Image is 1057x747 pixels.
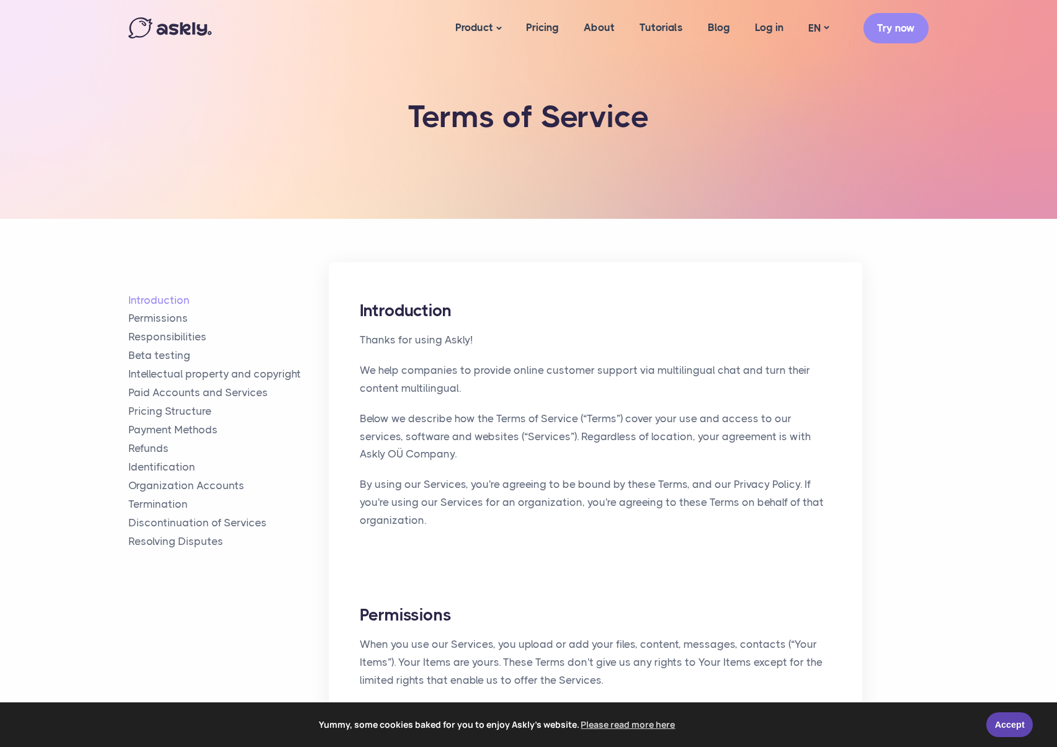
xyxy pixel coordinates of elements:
[360,299,831,322] h2: Introduction
[128,330,329,344] a: Responsibilities
[128,404,329,418] a: Pricing Structure
[128,293,329,307] a: Introduction
[360,331,831,349] p: Thanks for using Askly!
[333,99,724,135] h1: Terms of Service
[986,712,1033,737] a: Accept
[360,635,831,689] p: When you use our Services, you upload or add your files, content, messages, contacts (“Your Items...
[128,17,212,38] img: Askly
[863,13,929,43] a: Try now
[128,534,329,549] a: Resolving Disputes
[695,4,743,51] a: Blog
[128,311,329,325] a: Permissions
[360,604,831,626] h2: Permissions
[627,4,695,51] a: Tutorials
[128,460,329,474] a: Identification
[128,386,329,400] a: Paid Accounts and Services
[360,410,831,464] p: Below we describe how the Terms of Service (“Terms”) cover your use and access to our services, s...
[514,4,571,51] a: Pricing
[128,348,329,363] a: Beta testing
[443,4,514,53] a: Product
[128,516,329,530] a: Discontinuation of Services
[796,19,841,37] a: EN
[743,4,796,51] a: Log in
[579,715,677,734] a: learn more about cookies
[128,497,329,511] a: Termination
[571,4,627,51] a: About
[18,715,978,734] span: Yummy, some cookies baked for you to enjoy Askly's website.
[128,441,329,456] a: Refunds
[128,423,329,437] a: Payment Methods
[360,475,831,529] p: By using our Services, you're agreeing to be bound by these Terms, and our Privacy Policy. If you...
[128,367,329,381] a: Intellectual property and copyright
[360,361,831,397] p: We help companies to provide online customer support via multilingual chat and turn their content...
[128,479,329,493] a: Organization Accounts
